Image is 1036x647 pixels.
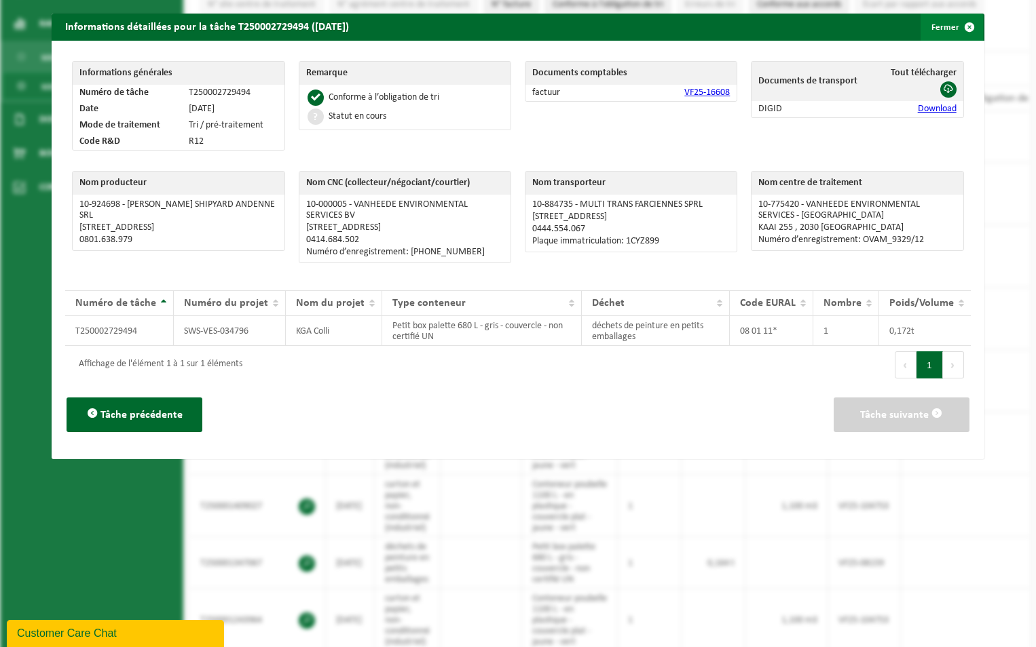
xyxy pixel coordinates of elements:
td: 0,172t [879,316,971,346]
td: 1 [813,316,879,346]
td: Date [73,101,182,117]
th: Documents de transport [752,62,864,101]
th: Nom CNC (collecteur/négociant/courtier) [299,172,511,195]
p: 10-924698 - [PERSON_NAME] SHIPYARD ANDENNE SRL [79,199,277,221]
span: Tâche suivante [860,410,929,420]
p: [STREET_ADDRESS] [532,212,730,222]
p: 0801.638.979 [79,235,277,246]
button: 1 [917,351,943,378]
td: T250002729494 [65,316,174,346]
span: Numéro de tâche [75,298,156,309]
th: Nom transporteur [525,172,737,195]
span: Tout télécharger [891,68,957,78]
span: Type conteneur [392,298,466,309]
td: Mode de traitement [73,117,182,134]
span: Code EURAL [740,298,796,309]
td: Tri / pré-traitement [182,117,284,134]
span: Déchet [592,298,625,309]
p: Numéro d’enregistrement: [PHONE_NUMBER] [306,247,504,258]
p: Plaque immatriculation: 1CYZ899 [532,236,730,247]
span: Poids/Volume [889,298,954,309]
div: Statut en cours [329,112,386,121]
button: Tâche suivante [834,397,969,432]
div: Conforme à l’obligation de tri [329,93,439,102]
button: Previous [895,351,917,378]
td: Numéro de tâche [73,85,182,101]
span: Tâche précédente [100,410,183,420]
th: Remarque [299,62,511,85]
h2: Informations détaillées pour la tâche T250002729494 ([DATE]) [52,14,363,39]
td: Petit box palette 680 L - gris - couvercle - non certifié UN [382,316,581,346]
td: 08 01 11* [730,316,813,346]
td: T250002729494 [182,85,284,101]
p: KAAI 255 , 2030 [GEOGRAPHIC_DATA] [758,222,956,233]
p: [STREET_ADDRESS] [79,222,277,233]
td: factuur [525,85,612,101]
p: 10-000005 - VANHEEDE ENVIRONMENTAL SERVICES BV [306,199,504,221]
td: DIGID [752,101,864,117]
p: Numéro d’enregistrement: OVAM_9329/12 [758,235,956,246]
span: Nom du projet [296,298,365,309]
p: 10-884735 - MULTI TRANS FARCIENNES SPRL [532,199,730,210]
p: 10-775420 - VANHEEDE ENVIRONMENTAL SERVICES - [GEOGRAPHIC_DATA] [758,199,956,221]
td: KGA Colli [286,316,382,346]
td: SWS-VES-034796 [174,316,286,346]
span: Numéro du projet [184,298,268,309]
td: R12 [182,134,284,150]
td: [DATE] [182,101,284,117]
span: Nombre [824,298,862,309]
a: Download [918,104,957,114]
td: Code R&D [73,134,182,150]
p: [STREET_ADDRESS] [306,222,504,233]
td: déchets de peinture en petits emballages [582,316,730,346]
th: Documents comptables [525,62,737,85]
th: Nom centre de traitement [752,172,963,195]
button: Next [943,351,964,378]
div: Affichage de l'élément 1 à 1 sur 1 éléments [72,353,242,377]
iframe: chat widget [7,617,227,647]
th: Nom producteur [73,172,284,195]
p: 0414.684.502 [306,235,504,246]
button: Tâche précédente [67,397,202,432]
th: Informations générales [73,62,284,85]
button: Fermer [921,14,983,41]
a: VF25-16608 [684,87,730,98]
p: 0444.554.067 [532,224,730,235]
